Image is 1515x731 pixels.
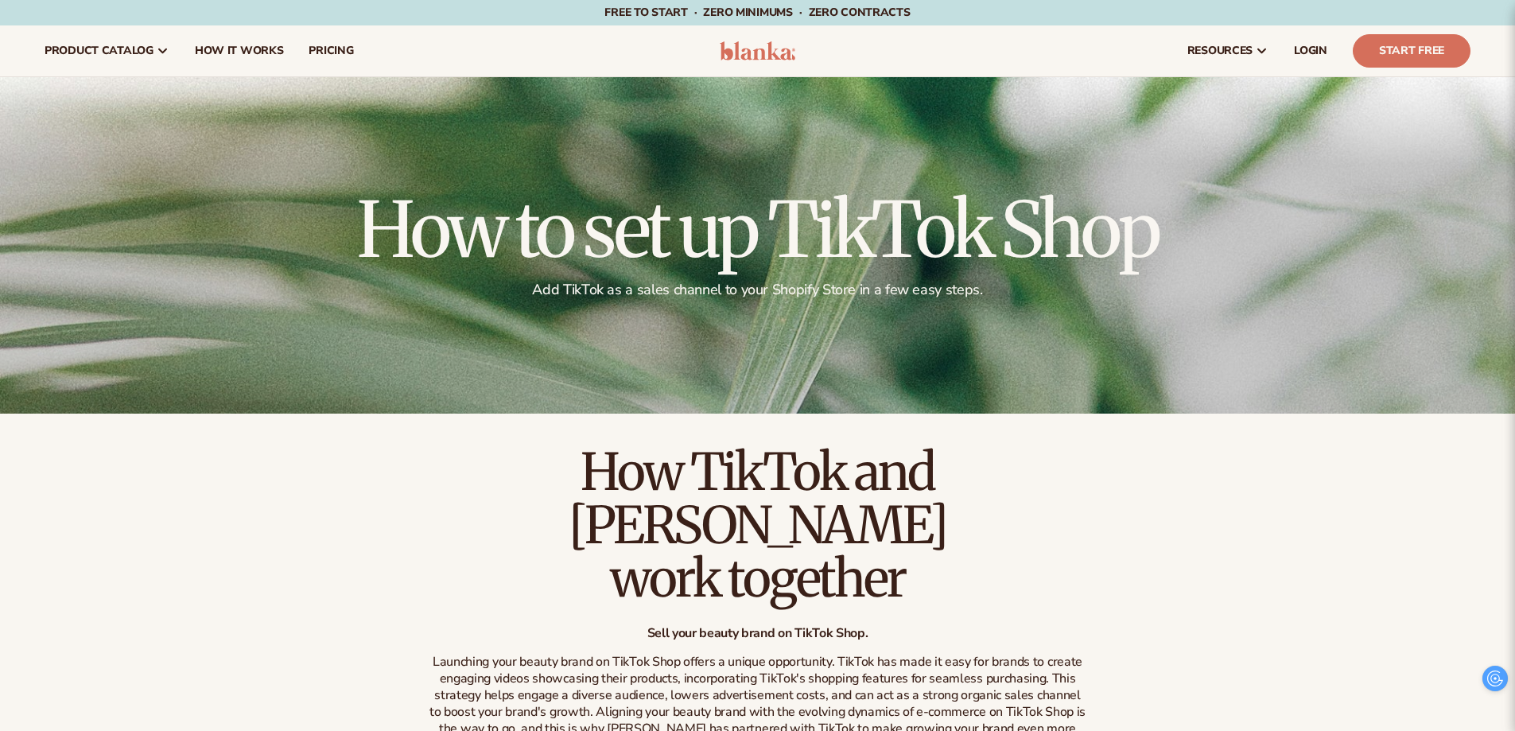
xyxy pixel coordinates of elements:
a: Start Free [1353,34,1470,68]
a: product catalog [32,25,182,76]
span: How It Works [195,45,284,57]
strong: Sell your beauty brand on TikTok Shop. [647,624,868,642]
h1: How to set up TikTok Shop [357,192,1158,268]
span: Free to start · ZERO minimums · ZERO contracts [604,5,910,20]
a: How It Works [182,25,297,76]
p: Add TikTok as a sales channel to your Shopify Store in a few easy steps. [357,281,1158,299]
a: resources [1175,25,1281,76]
a: pricing [296,25,366,76]
img: logo [720,41,795,60]
h2: How TikTok and [PERSON_NAME] work together [428,445,1088,606]
span: resources [1187,45,1253,57]
a: LOGIN [1281,25,1340,76]
span: pricing [309,45,353,57]
span: LOGIN [1294,45,1327,57]
span: product catalog [45,45,153,57]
